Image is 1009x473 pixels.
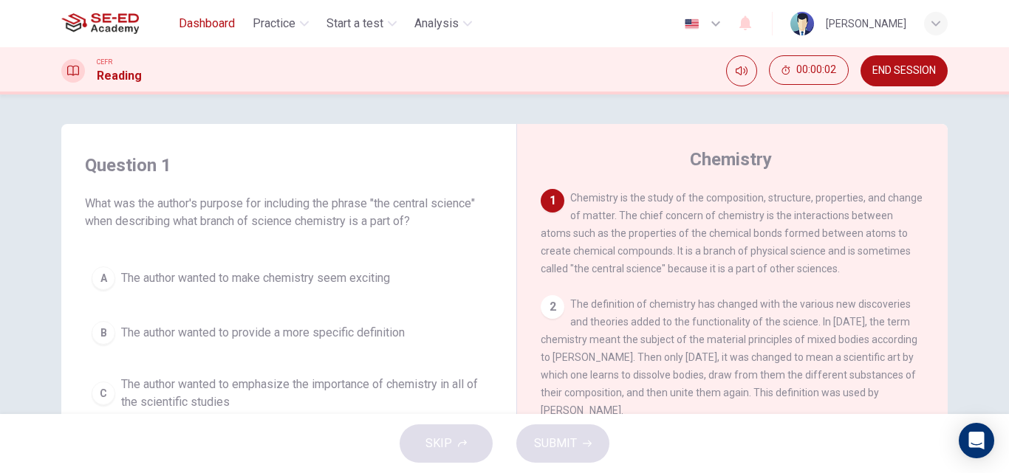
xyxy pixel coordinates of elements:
button: Analysis [408,10,478,37]
span: CEFR [97,57,112,67]
button: AThe author wanted to make chemistry seem exciting [85,260,493,297]
img: Profile picture [790,12,814,35]
button: 00:00:02 [769,55,849,85]
span: The author wanted to provide a more specific definition [121,324,405,342]
div: [PERSON_NAME] [826,15,906,32]
button: END SESSION [861,55,948,86]
span: Dashboard [179,15,235,32]
span: END SESSION [872,65,936,77]
span: The definition of chemistry has changed with the various new discoveries and theories added to th... [541,298,917,416]
div: A [92,266,115,290]
div: 1 [541,189,564,213]
span: The author wanted to make chemistry seem exciting [121,269,390,287]
span: Practice [253,15,295,32]
div: 2 [541,295,564,319]
span: What was the author's purpose for including the phrase "the central science" when describing what... [85,195,493,230]
div: C [92,381,115,405]
img: en [683,18,701,30]
h4: Question 1 [85,153,493,177]
div: Open Intercom Messenger [959,423,994,458]
button: Practice [247,10,315,37]
div: B [92,321,115,345]
img: SE-ED Academy logo [61,9,139,38]
span: The author wanted to emphasize the importance of chemistry in all of the scientific studies [121,376,486,411]
h1: Reading [97,67,142,85]
a: SE-ED Academy logo [61,9,173,38]
span: Analysis [414,15,459,32]
div: Mute [726,55,757,86]
button: Start a test [321,10,403,37]
span: Chemistry is the study of the composition, structure, properties, and change of matter. The chief... [541,192,923,275]
button: BThe author wanted to provide a more specific definition [85,314,493,351]
span: 00:00:02 [796,64,836,76]
button: CThe author wanted to emphasize the importance of chemistry in all of the scientific studies [85,369,493,418]
button: Dashboard [173,10,241,37]
div: Hide [769,55,849,86]
h4: Chemistry [690,148,772,171]
span: Start a test [326,15,383,32]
